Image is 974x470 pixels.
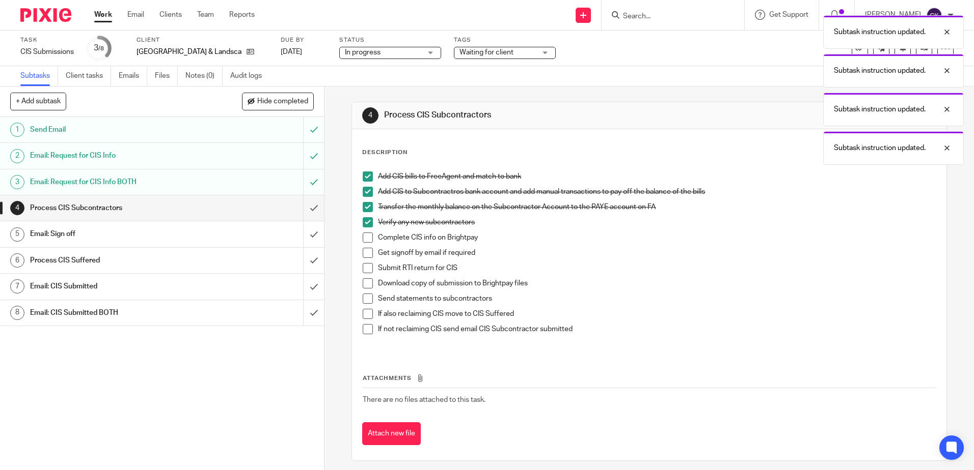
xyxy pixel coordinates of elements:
[345,49,381,56] span: In progress
[384,110,671,121] h1: Process CIS Subcontractors
[10,279,24,293] div: 7
[20,66,58,86] a: Subtasks
[30,279,205,294] h1: Email: CIS Submitted
[30,226,205,242] h1: Email: Sign off
[834,143,926,153] p: Subtask instruction updated.
[20,36,74,44] label: Task
[378,232,935,243] p: Complete CIS info on Brightpay
[229,10,255,20] a: Reports
[94,10,112,20] a: Work
[363,396,485,403] span: There are no files attached to this task.
[378,263,935,273] p: Submit RTI return for CIS
[94,42,104,54] div: 3
[363,375,412,381] span: Attachments
[10,175,24,189] div: 3
[230,66,269,86] a: Audit logs
[10,93,66,110] button: + Add subtask
[30,305,205,320] h1: Email: CIS Submitted BOTH
[257,98,308,106] span: Hide completed
[10,123,24,137] div: 1
[137,36,268,44] label: Client
[10,201,24,215] div: 4
[834,104,926,114] p: Subtask instruction updated.
[10,227,24,242] div: 5
[185,66,223,86] a: Notes (0)
[137,47,241,57] p: [GEOGRAPHIC_DATA] & Landscaping
[834,27,926,37] p: Subtask instruction updated.
[159,10,182,20] a: Clients
[127,10,144,20] a: Email
[197,10,214,20] a: Team
[378,248,935,258] p: Get signoff by email if required
[378,324,935,334] p: If not reclaiming CIS send email CIS Subcontractor submitted
[339,36,441,44] label: Status
[155,66,178,86] a: Files
[119,66,147,86] a: Emails
[362,107,378,124] div: 4
[834,66,926,76] p: Subtask instruction updated.
[10,306,24,320] div: 8
[20,47,74,57] div: CIS Submissions
[378,278,935,288] p: Download copy of submission to Brightpay files
[30,174,205,190] h1: Email: Request for CIS Info BOTH
[242,93,314,110] button: Hide completed
[10,253,24,268] div: 6
[98,46,104,51] small: /8
[378,293,935,304] p: Send statements to subcontractors
[459,49,513,56] span: Waiting for client
[362,149,408,157] p: Description
[378,202,935,212] p: Transfer the monthly balance on the Subcontractor Account to the PAYE account on FA
[378,217,935,227] p: Verify any new subcontractors
[281,36,327,44] label: Due by
[66,66,111,86] a: Client tasks
[378,309,935,319] p: If also reclaiming CIS move to CIS Suffered
[30,253,205,268] h1: Process CIS Suffered
[378,171,935,182] p: Add CIS bills to FreeAgent and match to bank
[281,48,302,55] span: [DATE]
[30,148,205,163] h1: Email: Request for CIS Info
[362,422,421,445] button: Attach new file
[30,122,205,137] h1: Send Email
[926,7,942,23] img: svg%3E
[454,36,556,44] label: Tags
[378,187,935,197] p: Add CIS to Subcontractros bank account and add manual transactions to pay off the balance of the ...
[30,200,205,216] h1: Process CIS Subcontractors
[10,149,24,163] div: 2
[20,8,71,22] img: Pixie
